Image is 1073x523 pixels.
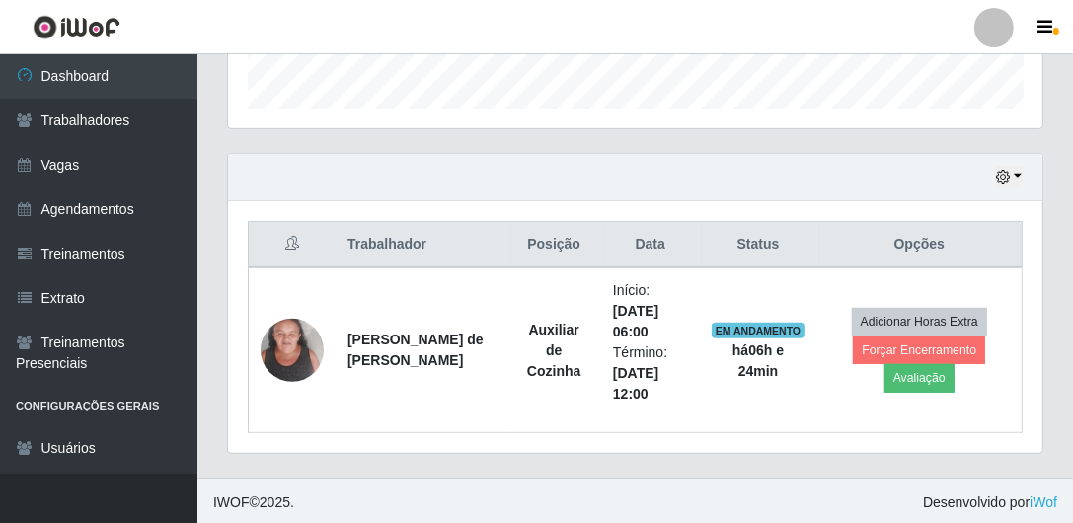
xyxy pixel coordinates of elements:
time: [DATE] 12:00 [613,365,658,402]
img: 1737544290674.jpeg [261,308,324,392]
th: Posição [506,222,600,268]
button: Avaliação [884,364,955,392]
span: EM ANDAMENTO [712,323,805,338]
time: [DATE] 06:00 [613,303,658,339]
a: iWof [1030,494,1057,510]
strong: [PERSON_NAME] de [PERSON_NAME] [347,332,484,368]
strong: há 06 h e 24 min [732,342,784,379]
button: Adicionar Horas Extra [852,308,987,336]
button: Forçar Encerramento [853,336,985,364]
span: © 2025 . [213,492,294,513]
li: Início: [613,280,688,342]
th: Opções [817,222,1023,268]
th: Status [699,222,816,268]
li: Término: [613,342,688,405]
img: CoreUI Logo [33,15,120,39]
strong: Auxiliar de Cozinha [527,322,580,379]
span: IWOF [213,494,250,510]
th: Data [601,222,700,268]
span: Desenvolvido por [923,492,1057,513]
th: Trabalhador [336,222,506,268]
